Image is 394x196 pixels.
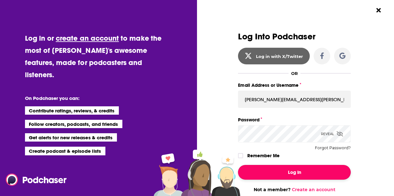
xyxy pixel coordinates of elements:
[321,125,343,143] div: Reveal
[373,4,385,16] button: Close Button
[256,54,303,59] div: Log in with X/Twitter
[6,174,62,186] a: Podchaser - Follow, Share and Rate Podcasts
[238,48,310,64] button: Log in with X/Twitter
[6,174,67,186] img: Podchaser - Follow, Share and Rate Podcasts
[247,151,280,160] label: Remember Me
[238,32,351,41] h3: Log Into Podchaser
[315,146,351,150] button: Forgot Password?
[238,116,351,124] label: Password
[238,165,351,180] button: Log In
[25,147,105,155] li: Create podcast & episode lists
[238,81,351,89] label: Email Address or Username
[25,95,153,101] li: On Podchaser you can:
[291,71,298,76] div: OR
[238,91,351,108] input: Email Address or Username
[25,133,117,142] li: Get alerts for new releases & credits
[292,187,335,192] a: Create an account
[25,106,119,115] li: Contribute ratings, reviews, & credits
[25,120,123,128] li: Follow creators, podcasts, and friends
[56,34,119,43] a: create an account
[238,187,351,192] div: Not a member?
